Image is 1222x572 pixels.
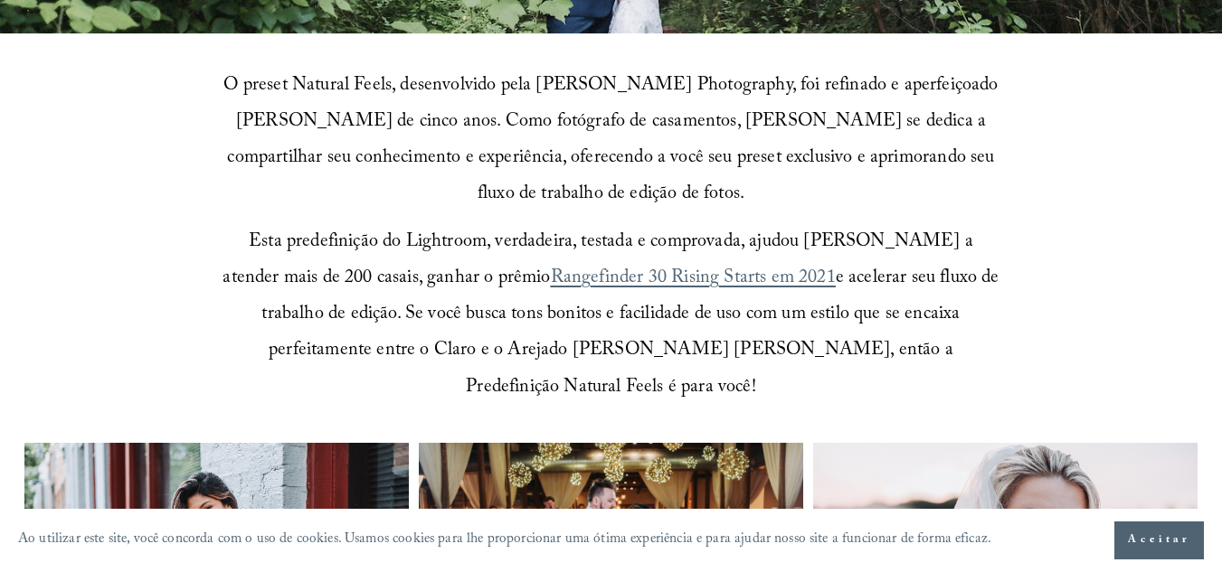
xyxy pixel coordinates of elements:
font: O preset Natural Feels, desenvolvido pela [PERSON_NAME] Photography, foi refinado e aperfeiçoado ... [223,71,1002,211]
font: e acelerar seu fluxo de trabalho de edição. Se você busca tons bonitos e facilidade de uso com um... [261,264,1003,404]
button: Aceitar [1114,521,1204,559]
font: Esta predefinição do Lightroom, verdadeira, testada e comprovada, ajudou [PERSON_NAME] a atender ... [223,228,978,295]
font: Ao utilizar este site, você concorda com o uso de cookies. Usamos cookies para lhe proporcionar u... [18,529,991,552]
a: Rangefinder 30 Rising Starts em 2021 [551,264,836,295]
font: Aceitar [1128,531,1190,549]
